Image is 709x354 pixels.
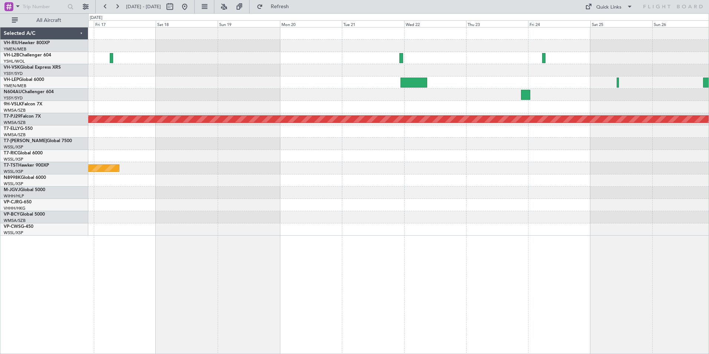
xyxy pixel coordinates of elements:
div: Wed 22 [404,20,466,27]
span: T7-TST [4,163,18,168]
input: Trip Number [23,1,65,12]
a: VP-CWSG-450 [4,224,33,229]
span: [DATE] - [DATE] [126,3,161,10]
a: YSHL/WOL [4,59,25,64]
a: T7-TSTHawker 900XP [4,163,49,168]
a: WSSL/XSP [4,144,23,150]
div: Fri 17 [94,20,156,27]
a: VP-CJRG-650 [4,200,32,204]
a: T7-[PERSON_NAME]Global 7500 [4,139,72,143]
div: Tue 21 [342,20,404,27]
a: WMSA/SZB [4,108,26,113]
span: T7-PJ29 [4,114,20,119]
a: WIHH/HLP [4,193,24,199]
a: YSSY/SYD [4,95,23,101]
span: VH-L2B [4,53,19,58]
div: Mon 20 [280,20,342,27]
span: N604AU [4,90,22,94]
a: VH-LEPGlobal 6000 [4,78,44,82]
div: Fri 24 [528,20,590,27]
a: WSSL/XSP [4,169,23,174]
span: 9H-VSLK [4,102,22,106]
a: M-JGVJGlobal 5000 [4,188,45,192]
a: WSSL/XSP [4,181,23,187]
span: VH-LEP [4,78,19,82]
span: VP-CJR [4,200,19,204]
span: VH-RIU [4,41,19,45]
a: VHHH/HKG [4,206,26,211]
a: WSSL/XSP [4,230,23,236]
div: Sat 18 [156,20,218,27]
a: VH-RIUHawker 800XP [4,41,50,45]
span: VP-BCY [4,212,20,217]
div: Sun 19 [218,20,280,27]
a: WSSL/XSP [4,157,23,162]
a: T7-PJ29Falcon 7X [4,114,41,119]
a: YSSY/SYD [4,71,23,76]
a: N8998KGlobal 6000 [4,176,46,180]
span: VH-VSK [4,65,20,70]
div: Thu 23 [466,20,528,27]
span: T7-ELLY [4,127,20,131]
a: N604AUChallenger 604 [4,90,54,94]
span: N8998K [4,176,21,180]
button: Quick Links [581,1,636,13]
span: VP-CWS [4,224,21,229]
span: T7-RIC [4,151,17,155]
a: YMEN/MEB [4,83,26,89]
span: T7-[PERSON_NAME] [4,139,47,143]
a: T7-ELLYG-550 [4,127,33,131]
a: YMEN/MEB [4,46,26,52]
span: M-JGVJ [4,188,20,192]
div: [DATE] [90,15,102,21]
a: T7-RICGlobal 6000 [4,151,43,155]
a: WMSA/SZB [4,218,26,223]
span: All Aircraft [19,18,78,23]
div: Quick Links [596,4,621,11]
button: Refresh [253,1,298,13]
div: Sat 25 [590,20,652,27]
a: 9H-VSLKFalcon 7X [4,102,42,106]
span: Refresh [264,4,296,9]
a: VH-L2BChallenger 604 [4,53,51,58]
a: WMSA/SZB [4,120,26,125]
button: All Aircraft [8,14,80,26]
a: WMSA/SZB [4,132,26,138]
a: VH-VSKGlobal Express XRS [4,65,61,70]
a: VP-BCYGlobal 5000 [4,212,45,217]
